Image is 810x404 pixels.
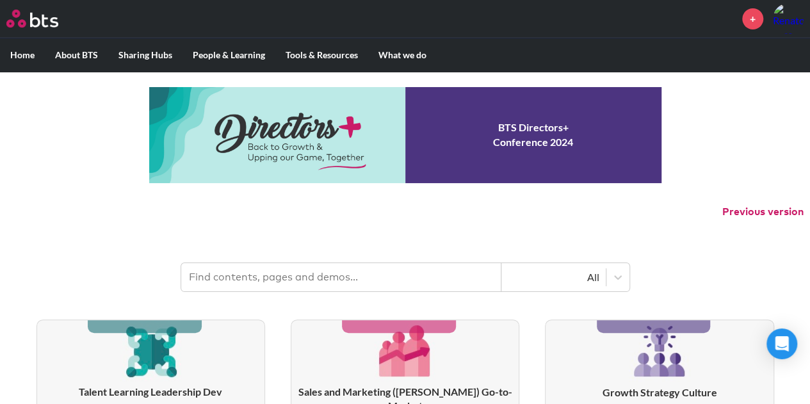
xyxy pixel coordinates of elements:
[375,320,435,381] img: [object Object]
[37,385,264,399] h3: Talent Learning Leadership Dev
[182,38,275,72] label: People & Learning
[742,8,763,29] a: +
[275,38,368,72] label: Tools & Resources
[766,328,797,359] div: Open Intercom Messenger
[45,38,108,72] label: About BTS
[181,263,501,291] input: Find contents, pages and demos...
[149,87,661,183] a: Conference 2024
[508,270,599,284] div: All
[6,10,82,28] a: Go home
[546,385,773,400] h3: Growth Strategy Culture
[629,320,690,382] img: [object Object]
[120,320,181,381] img: [object Object]
[6,10,58,28] img: BTS Logo
[368,38,437,72] label: What we do
[722,205,804,219] button: Previous version
[108,38,182,72] label: Sharing Hubs
[773,3,804,34] a: Profile
[773,3,804,34] img: Renato Bresciani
